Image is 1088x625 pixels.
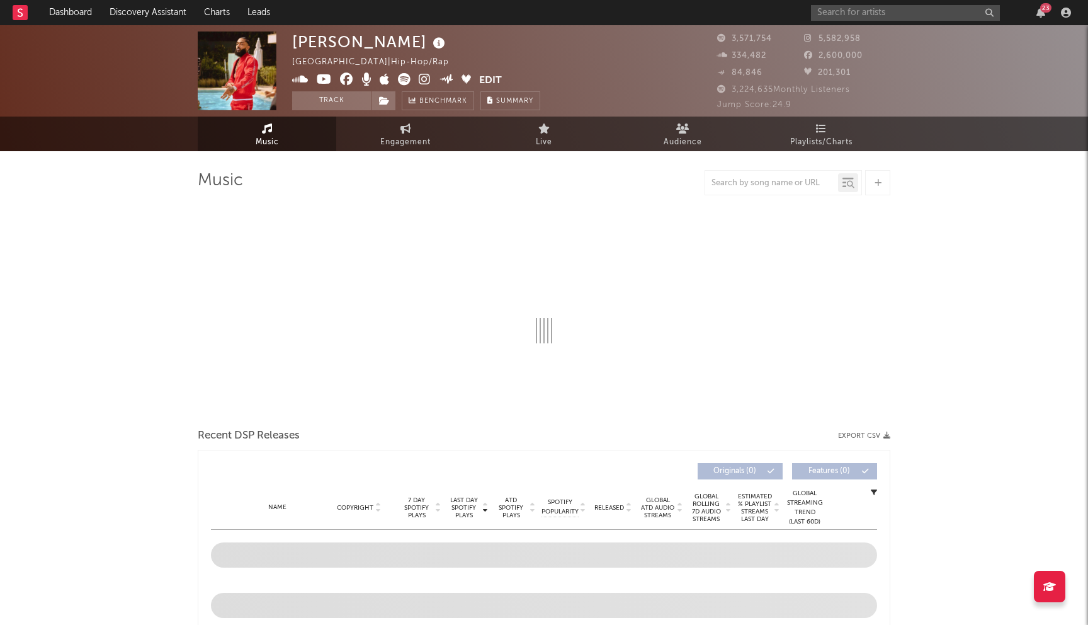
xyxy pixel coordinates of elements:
[198,117,336,151] a: Music
[792,463,877,479] button: Features(0)
[380,135,431,150] span: Engagement
[689,493,723,523] span: Global Rolling 7D Audio Streams
[1040,3,1051,13] div: 23
[292,91,371,110] button: Track
[198,428,300,444] span: Recent DSP Releases
[402,91,474,110] a: Benchmark
[717,35,772,43] span: 3,571,754
[419,94,467,109] span: Benchmark
[804,69,851,77] span: 201,301
[475,117,613,151] a: Live
[804,35,861,43] span: 5,582,958
[292,32,448,52] div: [PERSON_NAME]
[811,5,1000,21] input: Search for artists
[494,496,528,519] span: ATD Spotify Plays
[717,101,791,109] span: Jump Score: 24.9
[496,98,533,105] span: Summary
[664,135,702,150] span: Audience
[447,496,480,519] span: Last Day Spotify Plays
[400,496,433,519] span: 7 Day Spotify Plays
[800,467,858,475] span: Features ( 0 )
[752,117,890,151] a: Playlists/Charts
[479,73,502,89] button: Edit
[717,52,766,60] span: 334,482
[786,489,824,527] div: Global Streaming Trend (Last 60D)
[737,493,772,523] span: Estimated % Playlist Streams Last Day
[706,467,764,475] span: Originals ( 0 )
[790,135,853,150] span: Playlists/Charts
[256,135,279,150] span: Music
[337,504,373,512] span: Copyright
[804,52,863,60] span: 2,600,000
[292,55,463,70] div: [GEOGRAPHIC_DATA] | Hip-Hop/Rap
[1036,8,1045,18] button: 23
[594,504,624,512] span: Released
[717,69,762,77] span: 84,846
[705,178,838,188] input: Search by song name or URL
[236,503,319,512] div: Name
[541,498,579,517] span: Spotify Popularity
[838,432,890,440] button: Export CSV
[717,86,850,94] span: 3,224,635 Monthly Listeners
[480,91,540,110] button: Summary
[698,463,783,479] button: Originals(0)
[640,496,675,519] span: Global ATD Audio Streams
[336,117,475,151] a: Engagement
[536,135,552,150] span: Live
[613,117,752,151] a: Audience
